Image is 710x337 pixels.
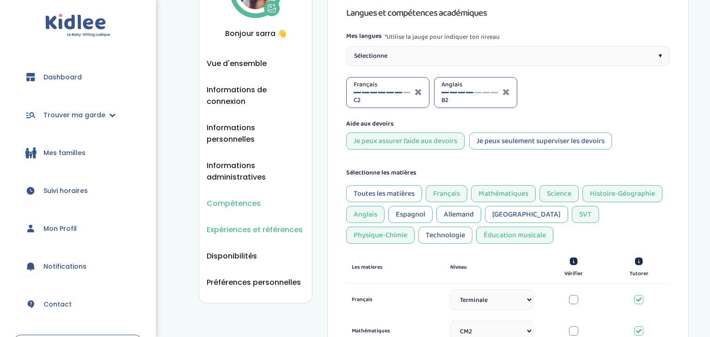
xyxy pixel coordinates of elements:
span: Bonjour sarra 👋 [207,28,305,39]
button: Préférences personnelles [207,277,301,288]
span: Français [354,80,410,90]
a: Trouver ma garde [14,98,142,132]
div: Mathématiques [471,185,536,202]
button: Informations de connexion [207,84,305,107]
div: Science [539,185,579,202]
span: Sélectionne [354,51,387,61]
div: Français [426,185,467,202]
div: Espagnol [388,206,433,223]
div: Allemand [436,206,481,223]
label: Sélectionne les matières [346,168,416,178]
button: Vue d'ensemble [207,58,267,69]
span: Trouver ma garde [43,110,105,120]
span: ▾ [659,51,662,61]
label: Mes langues [346,31,382,42]
div: Anglais [346,206,385,223]
a: Mes familles [14,136,142,169]
span: Langues et compétences académiques [346,6,487,20]
label: Les matieres [352,263,383,271]
a: Suivi horaires [14,174,142,207]
span: Anglais [441,80,498,90]
label: Mathématiques [352,327,435,335]
span: Mon Profil [43,224,77,234]
div: Je peux assurer l’aide aux devoirs [346,132,465,150]
a: Mon Profil [14,212,142,245]
a: Notifications [14,250,142,283]
div: Histoire-Géographie [582,185,662,202]
button: Informations administratives [207,160,305,183]
img: logo.svg [45,14,110,37]
label: Vérifier [564,270,583,278]
span: Notifications [43,262,86,271]
div: SVT [572,206,599,223]
div: Éducation musicale [476,227,553,244]
button: Informations personnelles [207,122,305,145]
a: Dashboard [14,60,142,94]
span: Suivi horaires [43,186,88,196]
span: B2 [441,96,498,105]
label: Français [352,295,435,304]
span: *Utilise la jauge pour indiquer ton niveau [385,31,500,42]
div: Technologie [418,227,472,244]
span: C2 [354,96,410,105]
div: [GEOGRAPHIC_DATA] [485,206,568,223]
span: Mes familles [43,148,86,158]
span: Contact [43,300,72,309]
span: Dashboard [43,72,82,82]
label: Aide aux devoirs [346,119,394,129]
div: Je peux seulement superviser les devoirs [469,132,612,150]
div: Toutes les matières [346,185,422,202]
button: Compétences [207,198,261,209]
button: Expériences et références [207,224,303,235]
div: Physique-Chimie [346,227,415,244]
label: Tutorer [630,270,649,278]
button: Disponibilités [207,250,257,262]
a: Contact [14,288,142,321]
label: Niveau [450,263,467,271]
